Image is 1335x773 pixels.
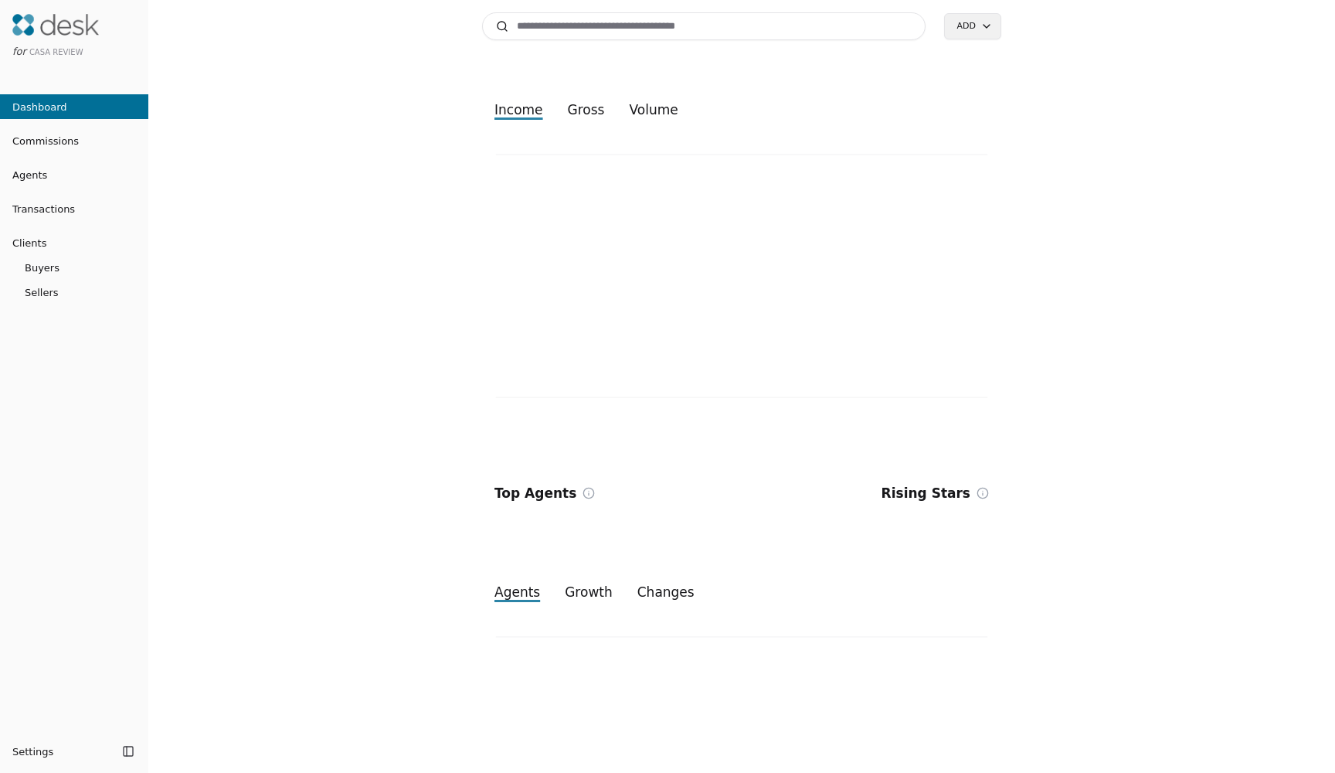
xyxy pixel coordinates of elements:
button: growth [552,578,625,606]
button: gross [555,96,617,124]
button: volume [617,96,690,124]
span: Settings [12,744,53,760]
img: Desk [12,14,99,36]
h2: Top Agents [494,482,576,504]
button: Settings [6,739,117,764]
button: Add [944,13,1001,39]
span: CASA Review [29,48,83,56]
button: changes [625,578,707,606]
h2: Rising Stars [882,482,970,504]
button: agents [482,578,552,606]
span: for [12,46,26,57]
button: income [482,96,555,124]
